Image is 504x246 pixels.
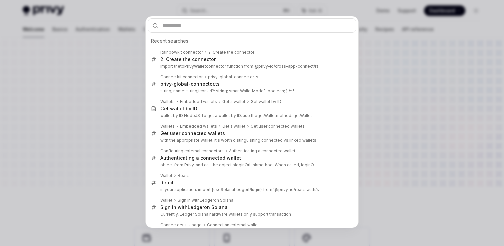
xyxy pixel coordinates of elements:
[178,198,233,203] div: Sign in with on Solana
[160,198,172,203] div: Wallet
[160,212,342,217] p: Currently, Ledger Solana hardware wallets only support transaction
[200,198,214,203] b: Ledger
[198,88,207,93] b: icon
[160,204,228,210] div: Sign in with on Solana
[189,222,202,228] div: Usage
[160,74,203,80] div: Connectkit connector
[160,106,197,112] div: Get wallet by ID
[160,180,174,186] div: React
[160,138,342,143] p: with the appropriate wallet. It's worth distinguishing connected vs.
[251,124,305,129] div: Get user connected wallets
[160,130,225,136] div: Get user connected wallets
[257,113,276,118] b: getWallet
[188,204,204,210] b: Ledger
[178,173,189,178] div: React
[208,74,258,80] div: privy-global-connector.ts
[160,81,220,87] div: privy-global-connector.ts
[222,99,245,104] div: Get a wallet
[222,124,245,129] div: Get a wallet
[207,222,259,228] div: Connect an external wallet
[160,113,342,118] p: wallet by ID NodeJS To get a wallet by ID, use the method. getWallet
[160,124,175,129] div: Wallets
[160,64,342,69] p: Import the connector function from @privy-io/cross-app-connect/ra
[235,162,257,167] b: loginOrLink
[160,173,172,178] div: Wallet
[160,88,342,94] p: string; name: string; Url?: string; smartWalletMode?: boolean; } /**
[180,64,206,69] b: toPrivyWallet
[160,99,175,104] div: Wallets
[160,155,241,161] div: Authenticating a connected wallet
[251,99,281,104] div: Get wallet by ID
[160,162,342,168] p: object from Privy, and call the object's method: When called, loginO
[160,56,216,62] div: 2. Create the connector
[289,138,316,143] b: linked wallets
[208,50,254,55] div: 2. Create the connector
[229,148,295,154] div: Authenticating a connected wallet
[213,187,260,192] b: useSolanaLedgerPlugin
[160,50,203,55] div: Rainbowkit connector
[180,124,217,129] div: Embedded wallets
[160,222,183,228] div: Connectors
[180,99,217,104] div: Embedded wallets
[160,187,342,192] p: in your application: import { } from '@privy-io/react-auth/s
[160,148,224,154] div: Configuring external connectors
[151,38,188,44] span: Recent searches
